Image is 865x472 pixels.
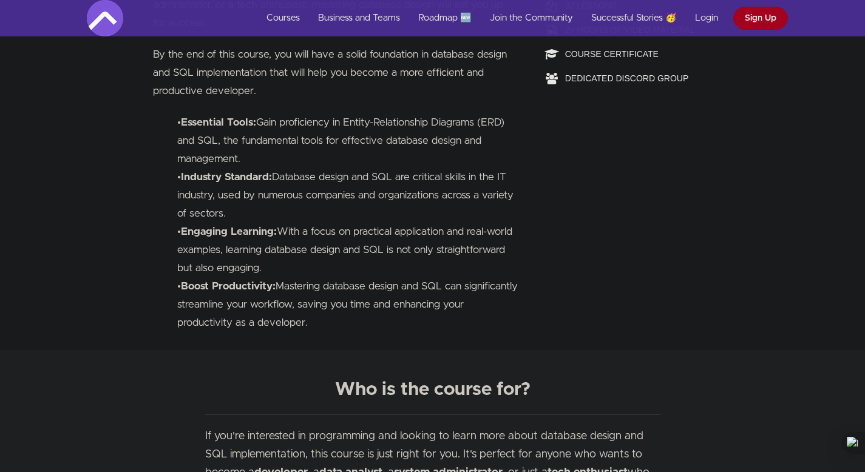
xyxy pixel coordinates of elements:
a: Sign Up [733,7,788,30]
b: Industry Standard: [181,172,272,182]
li: • Gain proficiency in Entity-Relationship Diagrams (ERD) and SQL, the fundamental tools for effec... [177,113,518,168]
li: • Mastering database design and SQL can significantly streamline your workflow, saving you time a... [177,277,518,332]
td: DEDICATED DISCORD GROUP [562,67,698,91]
b: Essential Tools: [181,117,256,127]
b: Boost Productivity: [181,281,276,291]
strong: Who is the course for? [335,380,531,399]
li: • With a focus on practical application and real-world examples, learning database design and SQL... [177,223,518,277]
td: COURSE CERTIFICATE [562,42,698,67]
p: By the end of this course, you will have a solid foundation in database design and SQL implementa... [153,46,518,100]
li: • Database design and SQL are critical skills in the IT industry, used by numerous companies and ... [177,168,518,223]
b: Engaging Learning: [181,226,277,237]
